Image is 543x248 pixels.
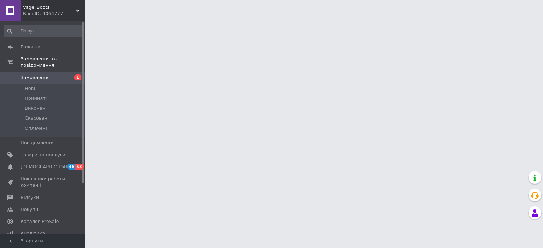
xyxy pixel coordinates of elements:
span: Каталог ProSale [21,218,59,225]
span: Відгуки [21,194,39,201]
span: Нові [25,85,35,92]
span: Повідомлення [21,140,55,146]
input: Пошук [4,25,83,37]
span: Скасовані [25,115,49,121]
span: 53 [75,164,83,170]
span: Головна [21,44,40,50]
div: Ваш ID: 4064777 [23,11,85,17]
span: Замовлення та повідомлення [21,56,85,68]
span: 1 [74,74,81,80]
span: Виконані [25,105,47,111]
span: Прийняті [25,95,47,102]
span: Покупці [21,206,40,213]
span: Замовлення [21,74,50,81]
span: [DEMOGRAPHIC_DATA] [21,164,73,170]
span: Товари та послуги [21,152,65,158]
span: Показники роботи компанії [21,176,65,188]
span: Аналітика [21,230,45,237]
span: Оплачені [25,125,47,132]
span: Vage_Boots [23,4,76,11]
span: 46 [67,164,75,170]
